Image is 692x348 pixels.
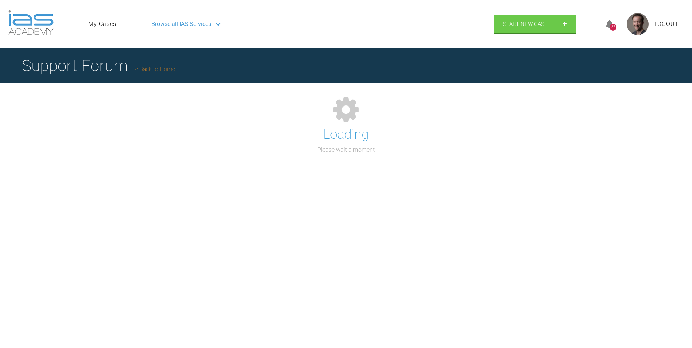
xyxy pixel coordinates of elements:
[135,66,175,73] a: Back to Home
[323,124,369,145] h1: Loading
[8,10,54,35] img: logo-light.3e3ef733.png
[151,19,211,29] span: Browse all IAS Services
[610,24,616,31] div: 52
[317,145,375,155] p: Please wait a moment
[22,53,175,78] h1: Support Forum
[494,15,576,33] a: Start New Case
[503,21,548,27] span: Start New Case
[654,19,679,29] a: Logout
[88,19,116,29] a: My Cases
[627,13,649,35] img: profile.png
